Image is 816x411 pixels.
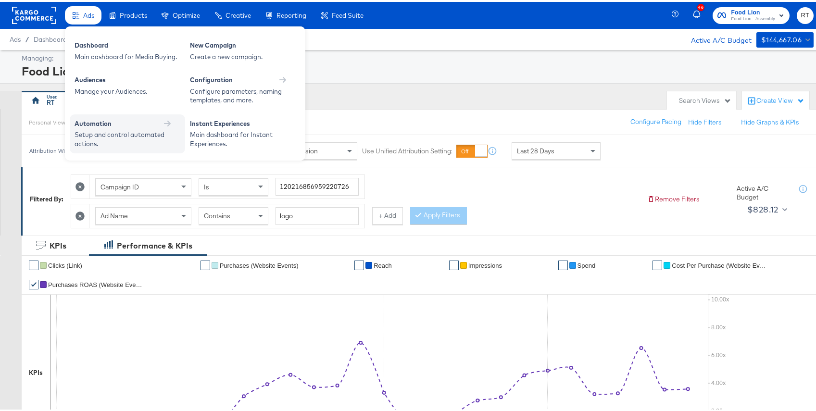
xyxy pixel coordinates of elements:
[276,205,359,223] input: Enter a search term
[48,279,144,286] span: Purchases ROAS (Website Events)
[120,10,147,17] span: Products
[731,13,775,21] span: Food Lion - Assembly
[468,260,502,267] span: Impressions
[332,10,364,17] span: Feed Suite
[737,182,790,200] div: Active A/C Budget
[29,146,81,152] div: Attribution Window:
[713,5,790,22] button: Food LionFood Lion - Assembly
[204,181,209,189] span: Is
[691,4,708,23] button: 46
[679,94,731,103] div: Search Views
[34,34,67,41] a: Dashboard
[688,116,722,125] button: Hide Filters
[647,193,700,202] button: Remove Filters
[276,10,306,17] span: Reporting
[747,200,778,215] div: $828.12
[731,6,775,16] span: Food Lion
[362,145,452,154] label: Use Unified Attribution Setting:
[801,8,810,19] span: RT
[48,260,82,267] span: Clicks (Link)
[10,34,21,41] span: Ads
[761,32,802,44] div: $144,667.06
[697,2,704,9] div: 46
[672,260,768,267] span: Cost Per Purchase (Website Events)
[756,30,814,46] button: $144,667.06
[29,278,38,287] a: ✔
[22,52,811,61] div: Managing:
[797,5,814,22] button: RT
[220,260,299,267] span: Purchases (Website Events)
[117,238,192,249] div: Performance & KPIs
[100,210,128,218] span: Ad Name
[83,10,94,17] span: Ads
[100,181,139,189] span: Campaign ID
[29,259,38,268] a: ✔
[204,210,230,218] span: Contains
[29,117,87,125] div: Personal View Actions:
[624,112,688,129] button: Configure Pacing
[201,259,210,268] a: ✔
[226,10,251,17] span: Creative
[21,34,34,41] span: /
[30,193,63,202] div: Filtered By:
[741,116,799,125] button: Hide Graphs & KPIs
[653,259,662,268] a: ✔
[173,10,200,17] span: Optimize
[374,260,392,267] span: Reach
[577,260,596,267] span: Spend
[47,96,54,105] div: RT
[354,259,364,268] a: ✔
[22,61,811,77] div: Food Lion
[558,259,568,268] a: ✔
[449,259,459,268] a: ✔
[29,366,43,375] div: KPIs
[276,176,359,194] input: Enter a search term
[50,238,66,249] div: KPIs
[756,94,804,104] div: Create View
[372,205,403,223] button: + Add
[681,30,752,45] div: Active A/C Budget
[743,200,790,215] button: $828.12
[517,145,554,153] span: Last 28 Days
